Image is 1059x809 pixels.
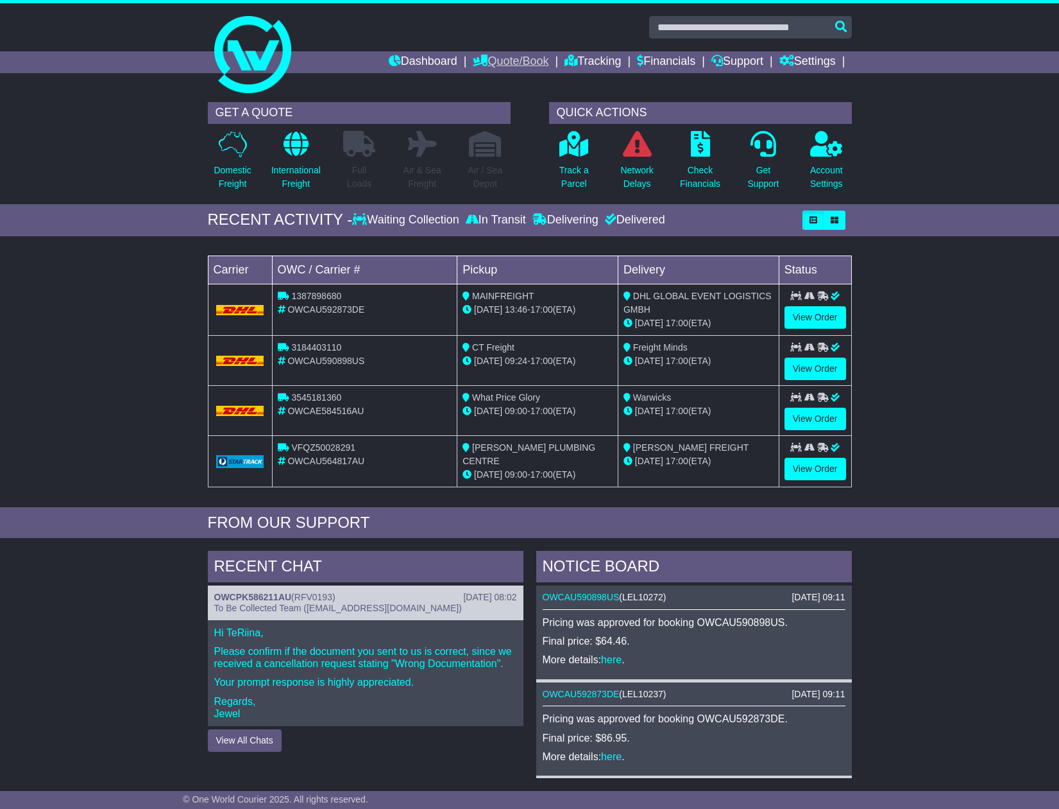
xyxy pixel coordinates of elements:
p: Please confirm if the document you sent to us is correct, since we received a cancellation reques... [214,645,517,670]
span: [DATE] [635,456,663,466]
div: RECENT CHAT [208,551,523,586]
span: What Price Glory [472,392,540,403]
span: [DATE] [635,356,663,366]
p: Network Delays [620,164,653,191]
span: [PERSON_NAME] PLUMBING CENTRE [462,442,595,466]
a: GetSupport [747,130,779,198]
p: Track a Parcel [559,164,589,191]
a: Settings [779,51,836,73]
span: 09:00 [505,406,527,416]
a: Dashboard [389,51,457,73]
td: Status [779,256,851,284]
span: CT Freight [472,342,514,352]
span: [DATE] [474,356,502,366]
a: here [601,751,622,762]
div: [DATE] 08:02 [463,592,516,603]
a: Quote/Book [473,51,548,73]
p: International Freight [271,164,321,191]
span: 3545181360 [291,392,341,403]
a: OWCPK586211AU [214,592,292,602]
a: Track aParcel [559,130,589,198]
span: 09:00 [505,469,527,480]
a: Support [711,51,763,73]
p: Check Financials [680,164,720,191]
span: 17:00 [530,304,553,315]
span: MAINFREIGHT [472,291,534,301]
span: To Be Collected Team ([EMAIL_ADDRESS][DOMAIN_NAME]) [214,603,462,613]
p: Pricing was approved for booking OWCAU590898US. [543,616,845,629]
a: View Order [784,358,846,380]
div: (ETA) [623,455,774,468]
div: QUICK ACTIONS [549,102,852,124]
span: 13:46 [505,304,527,315]
span: [DATE] [474,304,502,315]
a: CheckFinancials [679,130,721,198]
a: NetworkDelays [620,130,654,198]
p: Final price: $64.46. [543,635,845,647]
p: More details: . [543,654,845,666]
span: DHL GLOBAL EVENT LOGISTICS GMBH [623,291,772,315]
span: 17:00 [666,406,688,416]
span: 09:24 [505,356,527,366]
span: LEL10237 [622,689,663,699]
span: 17:00 [530,406,553,416]
img: DHL.png [216,406,264,416]
p: Hi TeRiina, [214,627,517,639]
div: - (ETA) [462,303,613,317]
a: Tracking [564,51,621,73]
p: Air & Sea Freight [403,164,441,191]
div: Delivering [529,213,602,227]
span: [DATE] [635,318,663,328]
div: - (ETA) [462,354,613,368]
div: Delivered [602,213,665,227]
div: FROM OUR SUPPORT [208,514,852,532]
span: OWCAU590898US [287,356,364,366]
a: OWCAU590898US [543,592,620,602]
span: OWCAE584516AU [287,406,364,416]
div: - (ETA) [462,468,613,482]
button: View All Chats [208,729,282,752]
span: 1387898680 [291,291,341,301]
span: [DATE] [474,406,502,416]
span: OWCAU592873DE [287,304,364,315]
a: InternationalFreight [271,130,321,198]
div: NOTICE BOARD [536,551,852,586]
span: 17:00 [530,356,553,366]
div: (ETA) [623,405,774,418]
span: © One World Courier 2025. All rights reserved. [183,794,368,805]
p: More details: . [543,751,845,763]
div: [DATE] 09:11 [792,592,845,603]
a: here [601,654,622,665]
a: OWCAU592873DE [543,689,620,699]
div: GET A QUOTE [208,102,511,124]
span: 17:00 [666,456,688,466]
div: - (ETA) [462,405,613,418]
div: ( ) [543,592,845,603]
span: [PERSON_NAME] FREIGHT [633,442,749,453]
img: GetCarrierServiceLogo [216,455,264,468]
span: 17:00 [530,469,553,480]
td: OWC / Carrier # [272,256,457,284]
td: Delivery [618,256,779,284]
span: 3184403110 [291,342,341,352]
p: Air / Sea Depot [468,164,503,191]
img: DHL.png [216,305,264,315]
div: (ETA) [623,354,774,368]
span: Warwicks [633,392,671,403]
div: ( ) [214,592,517,603]
span: [DATE] [635,406,663,416]
td: Carrier [208,256,272,284]
span: 17:00 [666,356,688,366]
a: DomesticFreight [213,130,251,198]
a: View Order [784,306,846,329]
p: Full Loads [343,164,375,191]
span: OWCAU564817AU [287,456,364,466]
span: Freight Minds [633,342,688,352]
p: Regards, Jewel [214,695,517,720]
a: AccountSettings [809,130,843,198]
td: Pickup [457,256,618,284]
div: Waiting Collection [352,213,462,227]
div: [DATE] 09:11 [792,689,845,700]
span: RFV0193 [294,592,332,602]
a: View Order [784,458,846,480]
